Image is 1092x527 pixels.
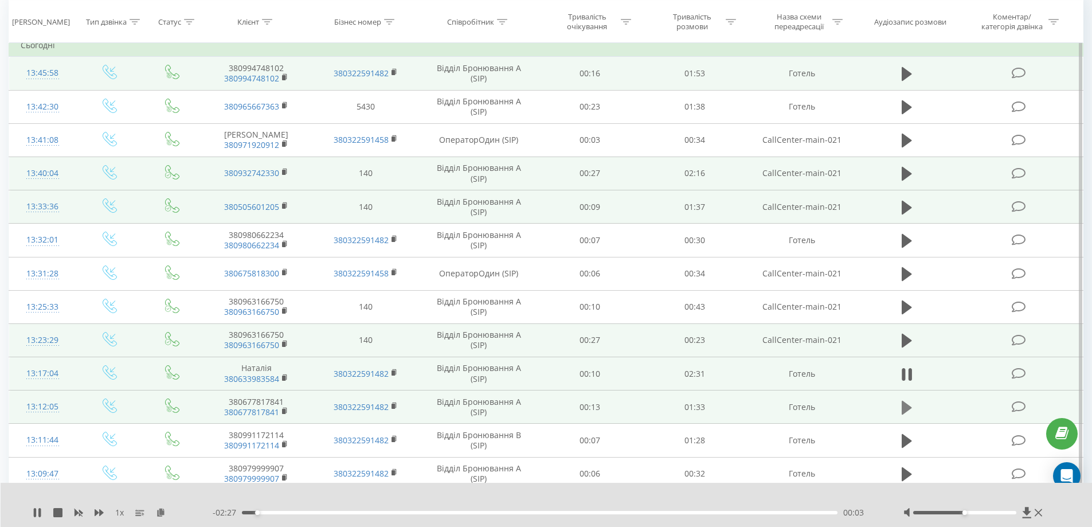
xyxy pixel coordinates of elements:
[420,290,538,323] td: Відділ Бронювання A (SIP)
[21,196,65,218] div: 13:33:36
[237,17,259,26] div: Клієнт
[334,134,389,145] a: 380322591458
[643,424,747,457] td: 01:28
[662,12,723,32] div: Тривалість розмови
[768,12,829,32] div: Назва схеми переадресації
[420,123,538,157] td: ОператорОдин (SIP)
[224,373,279,384] a: 380633983584
[538,457,643,490] td: 00:06
[202,357,311,391] td: Наталія
[224,407,279,417] a: 380677817841
[874,17,946,26] div: Аудіозапис розмови
[21,62,65,84] div: 13:45:58
[21,229,65,251] div: 13:32:01
[21,463,65,485] div: 13:09:47
[202,391,311,424] td: 380677817841
[538,391,643,424] td: 00:13
[538,357,643,391] td: 00:10
[224,240,279,251] a: 380980662234
[86,17,127,26] div: Тип дзвінка
[643,290,747,323] td: 00:43
[538,224,643,257] td: 00:07
[224,339,279,350] a: 380963166750
[311,157,420,190] td: 140
[538,424,643,457] td: 00:07
[202,323,311,357] td: 380963166750
[747,90,856,123] td: Готель
[420,424,538,457] td: Відділ Бронювання B (SIP)
[843,507,864,518] span: 00:03
[643,57,747,90] td: 01:53
[420,90,538,123] td: Відділ Бронювання A (SIP)
[334,17,381,26] div: Бізнес номер
[420,357,538,391] td: Відділ Бронювання A (SIP)
[538,290,643,323] td: 00:10
[420,323,538,357] td: Відділ Бронювання A (SIP)
[224,473,279,484] a: 380979999907
[747,57,856,90] td: Готель
[643,123,747,157] td: 00:34
[224,201,279,212] a: 380505601205
[224,73,279,84] a: 380994748102
[538,257,643,290] td: 00:06
[21,162,65,185] div: 13:40:04
[21,329,65,352] div: 13:23:29
[9,34,1083,57] td: Сьогодні
[202,57,311,90] td: 380994748102
[311,190,420,224] td: 140
[747,190,856,224] td: CallCenter-main-021
[334,235,389,245] a: 380322591482
[420,57,538,90] td: Відділ Бронювання A (SIP)
[224,101,279,112] a: 380965667363
[202,424,311,457] td: 380991172114
[538,123,643,157] td: 00:03
[334,368,389,379] a: 380322591482
[420,391,538,424] td: Відділ Бронювання A (SIP)
[538,157,643,190] td: 00:27
[747,157,856,190] td: CallCenter-main-021
[747,257,856,290] td: CallCenter-main-021
[213,507,242,518] span: - 02:27
[21,362,65,385] div: 13:17:04
[643,357,747,391] td: 02:31
[311,90,420,123] td: 5430
[643,157,747,190] td: 02:16
[447,17,494,26] div: Співробітник
[21,396,65,418] div: 13:12:05
[202,123,311,157] td: [PERSON_NAME]
[538,90,643,123] td: 00:23
[224,268,279,279] a: 380675818300
[643,391,747,424] td: 01:33
[420,257,538,290] td: ОператорОдин (SIP)
[12,17,70,26] div: [PERSON_NAME]
[643,257,747,290] td: 00:34
[255,510,260,515] div: Accessibility label
[747,357,856,391] td: Готель
[224,139,279,150] a: 380971920912
[21,129,65,151] div: 13:41:08
[334,468,389,479] a: 380322591482
[420,224,538,257] td: Відділ Бронювання A (SIP)
[747,123,856,157] td: CallCenter-main-021
[158,17,181,26] div: Статус
[747,457,856,490] td: Готель
[311,290,420,323] td: 140
[224,440,279,451] a: 380991172114
[224,167,279,178] a: 380932742330
[962,510,967,515] div: Accessibility label
[643,323,747,357] td: 00:23
[21,429,65,451] div: 13:11:44
[334,401,389,412] a: 380322591482
[747,424,856,457] td: Готель
[420,190,538,224] td: Відділ Бронювання A (SIP)
[538,57,643,90] td: 00:16
[202,290,311,323] td: 380963166750
[557,12,618,32] div: Тривалість очікування
[747,224,856,257] td: Готель
[115,507,124,518] span: 1 x
[643,457,747,490] td: 00:32
[21,263,65,285] div: 13:31:28
[643,190,747,224] td: 01:37
[420,457,538,490] td: Відділ Бронювання A (SIP)
[747,323,856,357] td: CallCenter-main-021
